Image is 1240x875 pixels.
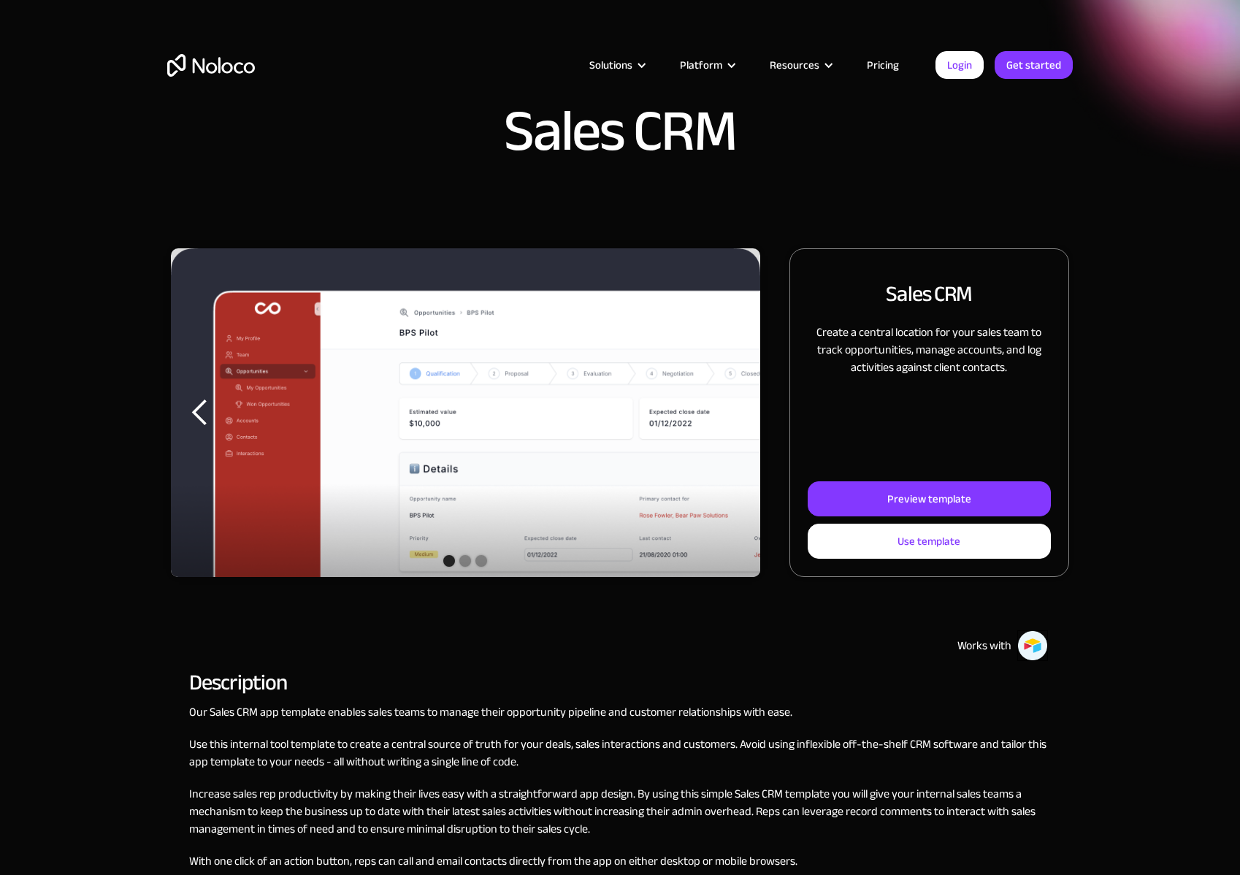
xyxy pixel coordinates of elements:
[662,56,751,74] div: Platform
[189,785,1051,838] p: Increase sales rep productivity by making their lives easy with a straightforward app design. By ...
[171,248,229,577] div: previous slide
[808,524,1051,559] a: Use template
[1017,630,1048,661] img: Airtable
[189,852,1051,870] p: With one click of an action button, reps can call and email contacts directly from the app on eit...
[957,637,1011,654] div: Works with
[849,56,917,74] a: Pricing
[443,555,455,567] div: Show slide 1 of 3
[504,102,736,161] h1: Sales CRM
[189,703,1051,721] p: Our Sales CRM app template enables sales teams to manage their opportunity pipeline and customer ...
[171,248,760,577] div: 1 of 3
[571,56,662,74] div: Solutions
[680,56,722,74] div: Platform
[995,51,1073,79] a: Get started
[886,278,972,309] h2: Sales CRM
[189,735,1051,771] p: Use this internal tool template to create a central source of truth for your deals, sales interac...
[702,248,760,577] div: next slide
[808,324,1051,376] p: Create a central location for your sales team to track opportunities, manage accounts, and log ac...
[167,54,255,77] a: home
[887,489,971,508] div: Preview template
[171,248,760,577] div: carousel
[475,555,487,567] div: Show slide 3 of 3
[751,56,849,74] div: Resources
[770,56,819,74] div: Resources
[459,555,471,567] div: Show slide 2 of 3
[589,56,632,74] div: Solutions
[898,532,960,551] div: Use template
[189,676,1051,689] h2: Description
[935,51,984,79] a: Login
[808,481,1051,516] a: Preview template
